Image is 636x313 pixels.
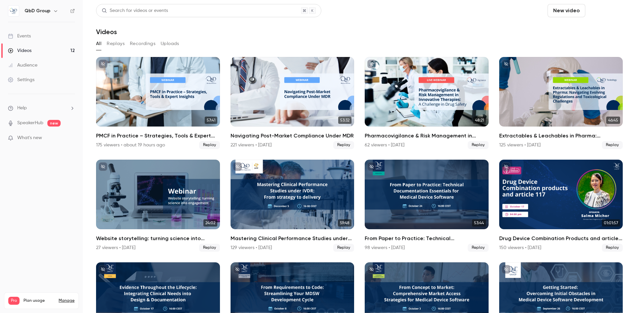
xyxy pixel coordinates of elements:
[47,120,61,127] span: new
[365,244,405,251] div: 98 viewers • [DATE]
[367,60,376,68] button: unpublished
[333,244,354,252] span: Replay
[8,47,31,54] div: Videos
[548,4,585,17] button: New video
[17,120,43,127] a: SpeakerHub
[365,57,489,149] a: 48:21Pharmacovigilance & Risk Management in Innovative Therapies: A Challenge in Drug Safety62 vi...
[231,57,354,149] li: Navigating Post-Market Compliance Under MDR
[367,162,376,171] button: unpublished
[472,219,486,227] span: 53:44
[8,62,37,69] div: Audience
[231,132,354,140] h2: Navigating Post-Market Compliance Under MDR
[365,142,404,148] div: 62 viewers • [DATE]
[17,134,42,141] span: What's new
[67,135,75,141] iframe: Noticeable Trigger
[24,298,55,303] span: Plan usage
[502,265,510,274] button: unpublished
[99,265,107,274] button: unpublished
[499,235,623,242] h2: Drug Device Combination Products and article 117
[338,117,351,124] span: 53:32
[233,265,242,274] button: unpublished
[473,117,486,124] span: 48:21
[233,162,242,171] button: unpublished
[499,160,623,252] a: 01:01:57Drug Device Combination Products and article 117150 viewers • [DATE]Replay
[8,77,34,83] div: Settings
[96,28,117,36] h1: Videos
[205,117,217,124] span: 57:41
[602,141,623,149] span: Replay
[468,141,489,149] span: Replay
[107,38,125,49] button: Replays
[130,38,155,49] button: Recordings
[231,160,354,252] a: 59:48Mastering Clinical Performance Studies under IVDR: from strategy to delivery.129 viewers • [...
[499,244,541,251] div: 150 viewers • [DATE]
[499,142,541,148] div: 125 viewers • [DATE]
[365,57,489,149] li: Pharmacovigilance & Risk Management in Innovative Therapies: A Challenge in Drug Safety
[499,57,623,149] li: Extractables & Leachables in Pharma: Navigating Evolving Regulations and Toxicological Challenges
[502,60,510,68] button: unpublished
[96,57,220,149] li: PMCF in Practice – Strategies, Tools & Expert Insights
[602,244,623,252] span: Replay
[96,38,101,49] button: All
[231,235,354,242] h2: Mastering Clinical Performance Studies under IVDR: from strategy to delivery.
[365,132,489,140] h2: Pharmacovigilance & Risk Management in Innovative Therapies: A Challenge in Drug Safety
[102,7,168,14] div: Search for videos or events
[606,117,620,124] span: 46:45
[333,141,354,149] span: Replay
[96,244,135,251] div: 27 viewers • [DATE]
[233,60,242,68] button: unpublished
[365,160,489,252] a: 53:44From Paper to Practice: Technical Documentation Essentials for Medical Device Software98 vie...
[96,160,220,252] a: 24:02Website storytelling: turning science into engagement27 viewers • [DATE]Replay
[199,244,220,252] span: Replay
[499,57,623,149] a: 46:45Extractables & Leachables in Pharma: Navigating Evolving Regulations and Toxicological Chall...
[231,160,354,252] li: Mastering Clinical Performance Studies under IVDR: from strategy to delivery.
[161,38,179,49] button: Uploads
[499,160,623,252] li: Drug Device Combination Products and article 117
[588,4,623,17] button: Schedule
[8,6,19,16] img: QbD Group
[25,8,50,14] h6: QbD Group
[365,160,489,252] li: From Paper to Practice: Technical Documentation Essentials for Medical Device Software
[8,33,31,39] div: Events
[96,142,165,148] div: 175 viewers • about 19 hours ago
[96,57,220,149] a: 57:41PMCF in Practice – Strategies, Tools & Expert Insights175 viewers • about 19 hours agoReplay
[367,265,376,274] button: unpublished
[338,219,351,227] span: 59:48
[602,219,620,227] span: 01:01:57
[231,244,272,251] div: 129 viewers • [DATE]
[199,141,220,149] span: Replay
[231,57,354,149] a: 53:32Navigating Post-Market Compliance Under MDR221 viewers • [DATE]Replay
[59,298,75,303] a: Manage
[96,235,220,242] h2: Website storytelling: turning science into engagement
[96,132,220,140] h2: PMCF in Practice – Strategies, Tools & Expert Insights
[96,160,220,252] li: Website storytelling: turning science into engagement
[203,219,217,227] span: 24:02
[502,162,510,171] button: unpublished
[8,297,20,305] span: Pro
[468,244,489,252] span: Replay
[365,235,489,242] h2: From Paper to Practice: Technical Documentation Essentials for Medical Device Software
[96,4,623,309] section: Videos
[99,60,107,68] button: unpublished
[17,105,27,112] span: Help
[499,132,623,140] h2: Extractables & Leachables in Pharma: Navigating Evolving Regulations and Toxicological Challenges
[8,105,75,112] li: help-dropdown-opener
[231,142,272,148] div: 221 viewers • [DATE]
[99,162,107,171] button: unpublished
